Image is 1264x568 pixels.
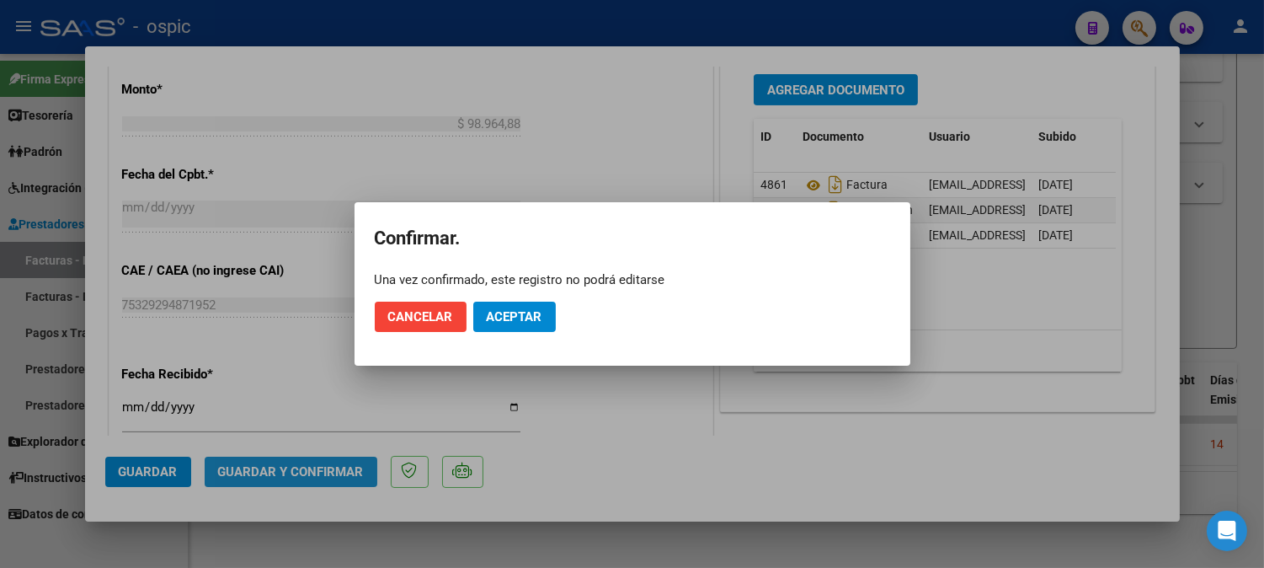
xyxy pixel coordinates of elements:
[487,309,542,324] span: Aceptar
[473,302,556,332] button: Aceptar
[375,302,467,332] button: Cancelar
[375,222,890,255] h2: Confirmar.
[1207,511,1247,551] div: Open Intercom Messenger
[375,271,890,288] div: Una vez confirmado, este registro no podrá editarse
[388,309,453,324] span: Cancelar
